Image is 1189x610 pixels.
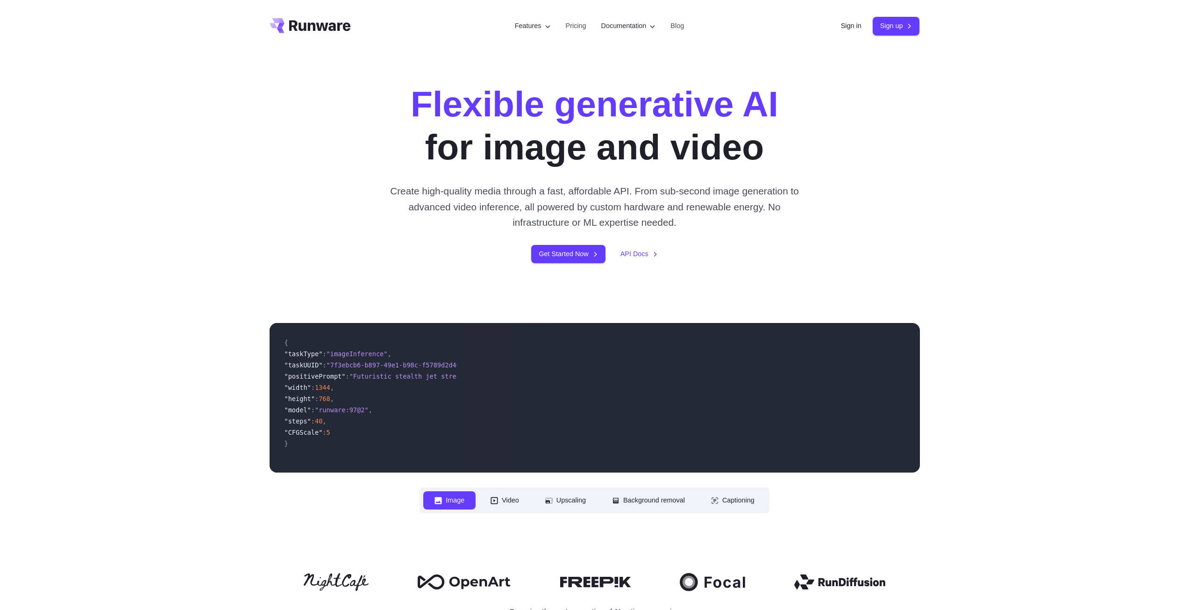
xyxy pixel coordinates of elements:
[322,361,326,369] span: :
[601,21,656,31] label: Documentation
[311,384,315,391] span: :
[285,373,346,380] span: "positivePrompt"
[315,395,319,402] span: :
[566,21,586,31] a: Pricing
[285,384,311,391] span: "width"
[700,491,766,510] button: Captioning
[620,249,658,259] a: API Docs
[285,350,323,358] span: "taskType"
[601,491,696,510] button: Background removal
[311,406,315,414] span: :
[315,406,369,414] span: "runware:97@2"
[315,417,322,425] span: 40
[534,491,597,510] button: Upscaling
[327,429,330,436] span: 5
[423,491,476,510] button: Image
[285,440,288,447] span: }
[873,17,920,35] a: Sign up
[285,417,311,425] span: "steps"
[345,373,349,380] span: :
[319,395,330,402] span: 768
[285,395,315,402] span: "height"
[285,429,323,436] span: "CFGScale"
[670,21,684,31] a: Blog
[369,406,372,414] span: ,
[411,84,778,124] strong: Flexible generative AI
[327,361,472,369] span: "7f3ebcb6-b897-49e1-b98c-f5789d2d40d7"
[330,395,334,402] span: ,
[322,429,326,436] span: :
[285,339,288,346] span: {
[515,21,551,31] label: Features
[330,384,334,391] span: ,
[322,417,326,425] span: ,
[270,18,351,33] a: Go to /
[315,384,330,391] span: 1344
[411,82,778,168] h1: for image and video
[386,183,803,230] p: Create high-quality media through a fast, affordable API. From sub-second image generation to adv...
[322,350,326,358] span: :
[349,373,698,380] span: "Futuristic stealth jet streaking through a neon-lit cityscape with glowing purple exhaust"
[285,361,323,369] span: "taskUUID"
[311,417,315,425] span: :
[841,21,861,31] a: Sign in
[327,350,388,358] span: "imageInference"
[387,350,391,358] span: ,
[531,245,605,263] a: Get Started Now
[479,491,530,510] button: Video
[285,406,311,414] span: "model"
